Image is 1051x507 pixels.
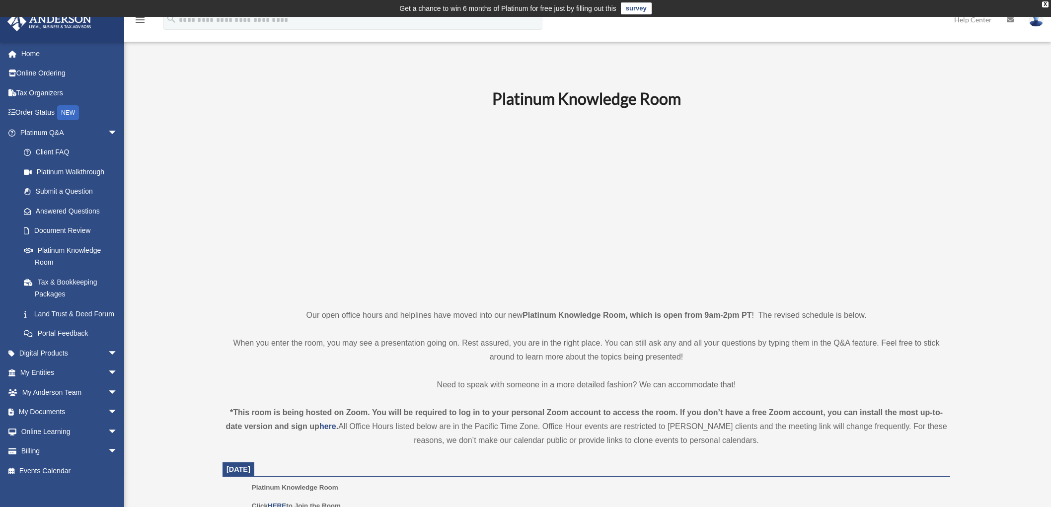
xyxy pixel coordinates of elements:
[108,402,128,423] span: arrow_drop_down
[14,304,133,324] a: Land Trust & Deed Forum
[7,363,133,383] a: My Entitiesarrow_drop_down
[7,64,133,83] a: Online Ordering
[252,484,338,491] span: Platinum Knowledge Room
[7,461,133,481] a: Events Calendar
[7,422,133,441] a: Online Learningarrow_drop_down
[7,103,133,123] a: Order StatusNEW
[14,182,133,202] a: Submit a Question
[223,378,950,392] p: Need to speak with someone in a more detailed fashion? We can accommodate that!
[108,441,128,462] span: arrow_drop_down
[108,363,128,383] span: arrow_drop_down
[7,343,133,363] a: Digital Productsarrow_drop_down
[1029,12,1044,27] img: User Pic
[226,465,250,473] span: [DATE]
[57,105,79,120] div: NEW
[223,308,950,322] p: Our open office hours and helplines have moved into our new ! The revised schedule is below.
[14,201,133,221] a: Answered Questions
[108,123,128,143] span: arrow_drop_down
[7,83,133,103] a: Tax Organizers
[399,2,616,14] div: Get a chance to win 6 months of Platinum for free just by filling out this
[223,336,950,364] p: When you enter the room, you may see a presentation going on. Rest assured, you are in the right ...
[14,324,133,344] a: Portal Feedback
[14,272,133,304] a: Tax & Bookkeeping Packages
[134,14,146,26] i: menu
[166,13,177,24] i: search
[4,12,94,31] img: Anderson Advisors Platinum Portal
[7,441,133,461] a: Billingarrow_drop_down
[336,422,338,431] strong: .
[7,402,133,422] a: My Documentsarrow_drop_down
[108,382,128,403] span: arrow_drop_down
[108,422,128,442] span: arrow_drop_down
[225,408,943,431] strong: *This room is being hosted on Zoom. You will be required to log in to your personal Zoom account ...
[438,122,736,290] iframe: 231110_Toby_KnowledgeRoom
[7,382,133,402] a: My Anderson Teamarrow_drop_down
[108,343,128,363] span: arrow_drop_down
[14,143,133,162] a: Client FAQ
[1042,1,1049,7] div: close
[223,406,950,447] div: All Office Hours listed below are in the Pacific Time Zone. Office Hour events are restricted to ...
[14,162,133,182] a: Platinum Walkthrough
[523,311,751,319] strong: Platinum Knowledge Room, which is open from 9am-2pm PT
[319,422,336,431] a: here
[492,89,681,108] b: Platinum Knowledge Room
[14,240,128,272] a: Platinum Knowledge Room
[14,221,133,241] a: Document Review
[7,123,133,143] a: Platinum Q&Aarrow_drop_down
[134,17,146,26] a: menu
[7,44,133,64] a: Home
[621,2,652,14] a: survey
